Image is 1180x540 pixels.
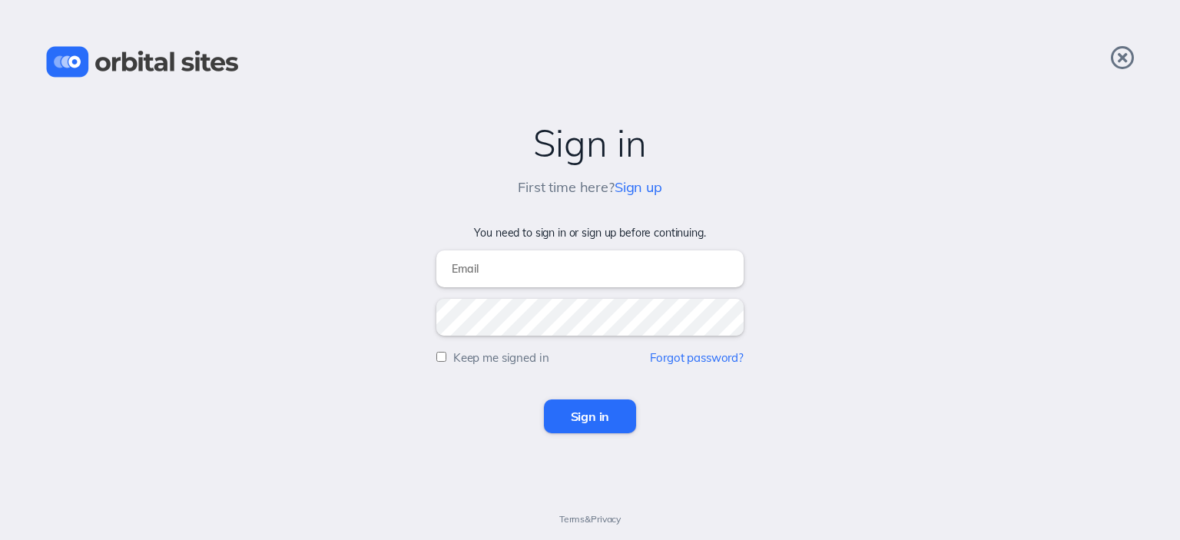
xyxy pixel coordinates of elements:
input: Email [436,250,744,287]
img: Orbital Sites Logo [46,46,239,78]
a: Privacy [591,513,621,525]
a: Sign up [615,178,662,196]
input: Sign in [544,399,637,433]
h5: First time here? [518,180,662,196]
a: Forgot password? [650,350,744,365]
h2: Sign in [15,122,1165,164]
label: Keep me signed in [453,350,549,365]
form: You need to sign in or sign up before continuing. [15,227,1165,433]
a: Terms [559,513,585,525]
